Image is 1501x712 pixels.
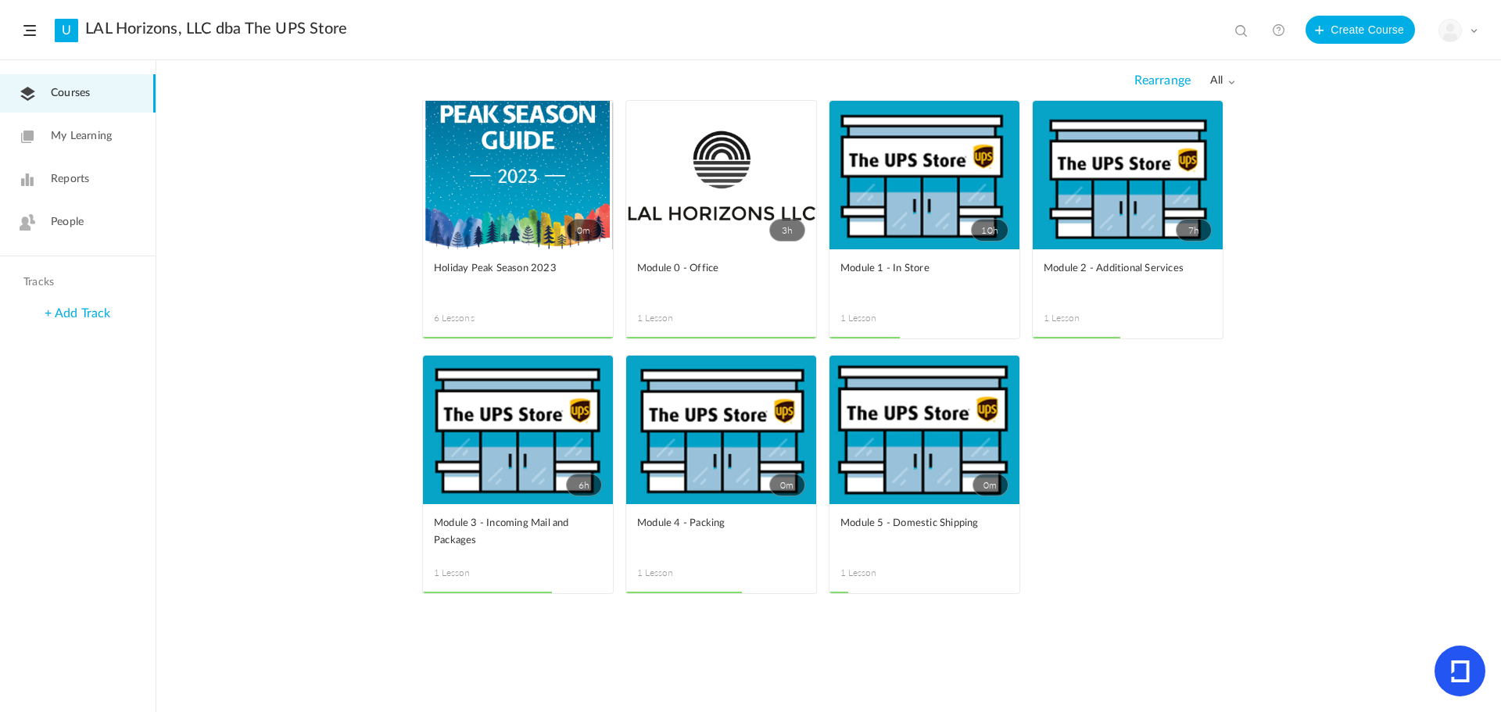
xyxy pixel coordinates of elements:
[840,260,1008,295] a: Module 1 - In Store
[840,566,925,580] span: 1 Lesson
[1439,20,1461,41] img: user-image.png
[423,356,613,504] a: 6h
[637,515,805,550] a: Module 4 - Packing
[637,260,805,295] a: Module 0 - Office
[51,171,89,188] span: Reports
[626,101,816,249] a: 3h
[829,101,1019,249] a: 10h
[51,128,112,145] span: My Learning
[840,311,925,325] span: 1 Lesson
[434,566,518,580] span: 1 Lesson
[840,515,1008,550] a: Module 5 - Domestic Shipping
[973,474,1008,496] span: 0m
[1033,101,1223,249] a: 7h
[637,566,722,580] span: 1 Lesson
[51,214,84,231] span: People
[55,19,78,42] a: U
[434,260,602,295] a: Holiday Peak Season 2023
[769,219,805,242] span: 3h
[1134,73,1191,88] span: Rearrange
[566,219,602,242] span: 0m
[423,101,613,249] a: 0m
[971,219,1008,242] span: 10h
[85,20,347,38] a: LAL Horizons, LLC dba The UPS Store
[637,311,722,325] span: 1 Lesson
[769,474,805,496] span: 0m
[1044,311,1128,325] span: 1 Lesson
[434,515,579,549] span: Module 3 - Incoming Mail and Packages
[840,515,985,532] span: Module 5 - Domestic Shipping
[1306,16,1415,44] button: Create Course
[23,276,128,289] h4: Tracks
[1176,219,1212,242] span: 7h
[566,474,602,496] span: 6h
[1044,260,1188,277] span: Module 2 - Additional Services
[1210,74,1235,88] span: all
[45,307,110,320] a: + Add Track
[829,356,1019,504] a: 0m
[434,515,602,550] a: Module 3 - Incoming Mail and Packages
[51,85,90,102] span: Courses
[637,515,782,532] span: Module 4 - Packing
[626,356,816,504] a: 0m
[1044,260,1212,295] a: Module 2 - Additional Services
[637,260,782,277] span: Module 0 - Office
[434,260,579,277] span: Holiday Peak Season 2023
[840,260,985,277] span: Module 1 - In Store
[434,311,518,325] span: 6 Lessons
